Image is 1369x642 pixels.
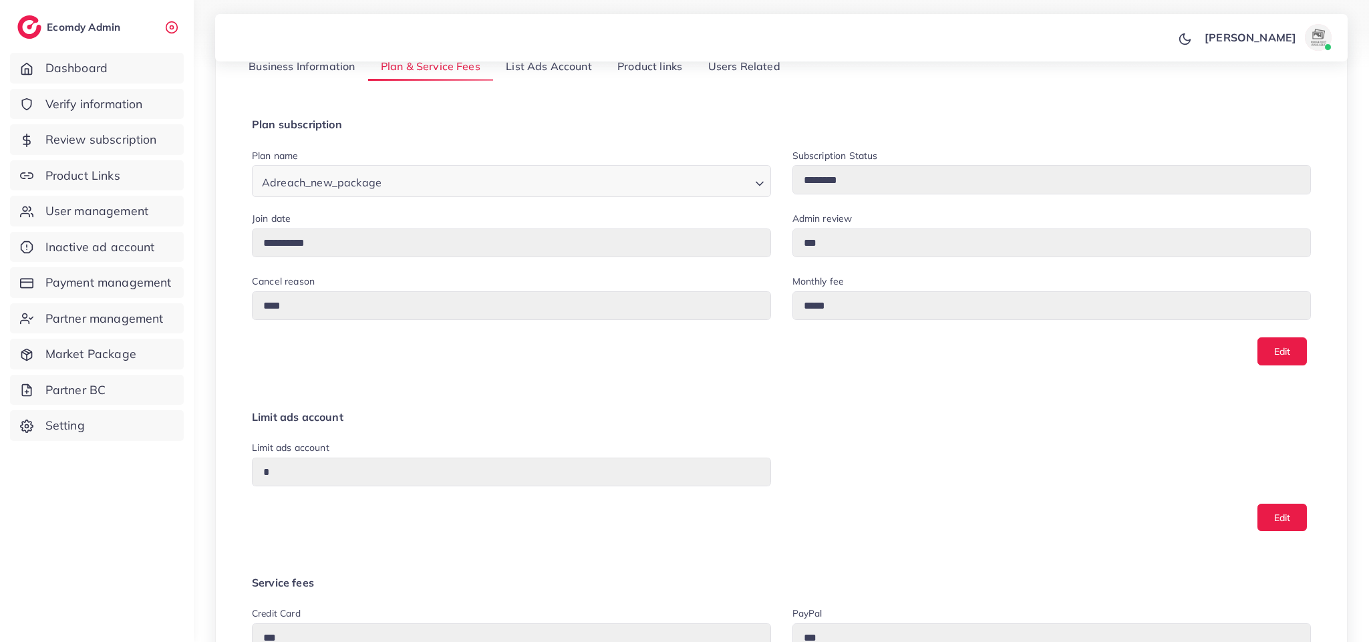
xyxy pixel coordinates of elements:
button: Edit [1257,504,1307,531]
a: Setting [10,410,184,441]
span: Payment management [45,274,172,291]
label: Join date [252,212,291,225]
label: Cancel reason [252,275,315,288]
div: Search for option [252,165,771,196]
a: Market Package [10,339,184,369]
a: Review subscription [10,124,184,155]
span: Partner BC [45,381,106,399]
a: Product Links [10,160,184,191]
a: logoEcomdy Admin [17,15,124,39]
img: avatar [1305,24,1332,51]
h4: Limit ads account [252,411,1311,424]
input: Search for option [386,170,749,192]
a: Dashboard [10,53,184,84]
a: User management [10,196,184,226]
span: Partner management [45,310,164,327]
img: logo [17,15,41,39]
a: Partner management [10,303,184,334]
span: Inactive ad account [45,238,155,256]
span: Market Package [45,345,136,363]
label: Credit card [252,607,301,620]
span: Verify information [45,96,143,113]
label: Admin review [792,212,853,225]
span: Adreach_new_package [259,173,384,192]
label: Limit ads account [252,441,329,454]
a: [PERSON_NAME]avatar [1197,24,1337,51]
label: PayPal [792,607,822,620]
label: Subscription Status [792,149,878,162]
span: User management [45,202,148,220]
span: Dashboard [45,59,108,77]
a: Partner BC [10,375,184,406]
span: Product Links [45,167,120,184]
p: [PERSON_NAME] [1205,29,1296,45]
label: Monthly fee [792,275,845,288]
button: Edit [1257,337,1307,365]
a: Verify information [10,89,184,120]
h2: Ecomdy Admin [47,21,124,33]
a: Inactive ad account [10,232,184,263]
h4: Service fees [252,577,1311,589]
span: Review subscription [45,131,157,148]
label: Plan name [252,149,298,162]
h4: Plan subscription [252,118,1311,131]
a: Payment management [10,267,184,298]
span: Setting [45,417,85,434]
